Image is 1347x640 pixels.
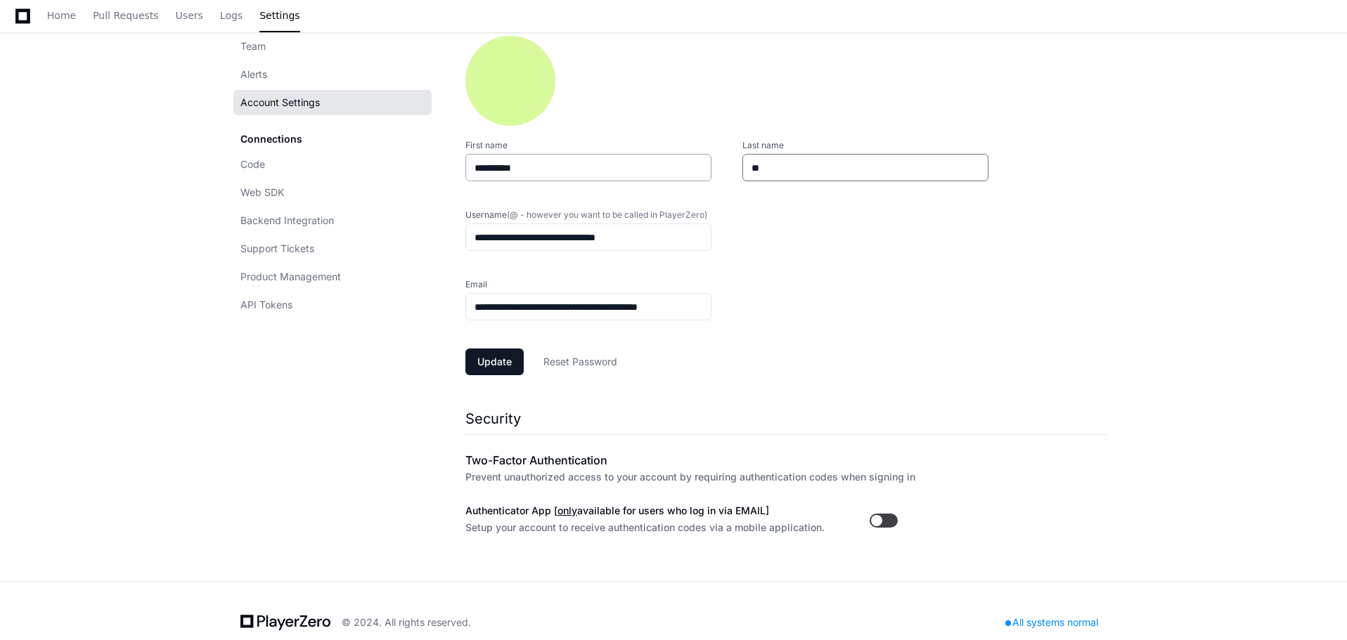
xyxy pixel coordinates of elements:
[524,348,636,375] button: Reset Password
[465,140,735,151] label: First name
[465,409,1107,429] h1: Security
[240,39,266,53] span: Team
[233,90,432,115] a: Account Settings
[536,355,624,369] span: Reset Password
[240,96,320,110] span: Account Settings
[465,209,735,221] label: Username
[465,469,1107,485] p: Prevent unauthorized access to your account by requiring authentication codes when signing in
[259,11,299,20] span: Settings
[342,615,471,629] div: © 2024. All rights reserved.
[742,140,1012,151] label: Last name
[240,157,265,171] span: Code
[465,348,524,375] button: Update
[465,519,825,536] p: Setup your account to receive authentication codes via a mobile application.
[240,214,334,228] span: Backend Integration
[220,11,243,20] span: Logs
[93,11,158,20] span: Pull Requests
[233,236,432,261] a: Support Tickets
[465,279,735,290] label: Email
[240,298,292,312] span: API Tokens
[507,209,707,220] span: (@ - however you want to be called in PlayerZero)
[233,292,432,318] a: API Tokens
[240,270,341,284] span: Product Management
[233,180,432,205] a: Web SDK
[558,504,577,516] u: only
[997,613,1107,632] div: All systems normal
[233,208,432,233] a: Backend Integration
[233,264,432,289] a: Product Management
[465,502,825,519] h3: Authenticator App [ available for users who log in via EMAIL]
[233,34,432,59] a: Team
[240,67,267,81] span: Alerts
[465,452,1107,469] h2: Two-Factor Authentication
[233,62,432,87] a: Alerts
[233,152,432,177] a: Code
[47,11,76,20] span: Home
[240,185,284,200] span: Web SDK
[176,11,203,20] span: Users
[240,242,314,256] span: Support Tickets
[477,355,512,369] span: Update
